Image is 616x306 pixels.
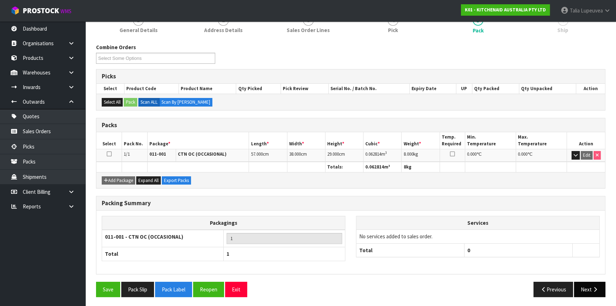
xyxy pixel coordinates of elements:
strong: 011-001 [149,151,166,157]
td: No services added to sales order. [356,230,599,243]
sup: 3 [385,150,387,155]
span: Pack [473,27,484,34]
th: Total [356,243,464,257]
td: ℃ [516,149,567,162]
th: Total [102,247,224,261]
span: 0.000 [467,151,477,157]
th: Qty Unpacked [519,84,576,94]
span: 29.000 [327,151,339,157]
span: Sales Order Lines [287,26,330,34]
th: Action [576,84,605,94]
td: cm [325,149,363,162]
th: Temp. Required [440,132,465,149]
strong: CTN OC (OCCASIONAL) [178,151,227,157]
span: 8.000 [403,151,413,157]
label: Scan ALL [138,98,160,107]
th: Package [147,132,249,149]
button: Expand All [136,176,161,185]
th: Width [287,132,325,149]
label: Combine Orders [96,43,136,51]
th: Totals: [325,162,363,172]
span: 57.000 [251,151,262,157]
th: Qty Packed [472,84,519,94]
span: Address Details [204,26,243,34]
h3: Packs [102,122,600,129]
button: Save [96,282,120,297]
button: Exit [225,282,247,297]
button: Previous [533,282,573,297]
button: Reopen [193,282,224,297]
th: Select [96,132,122,149]
th: Weight [402,132,440,149]
button: Next [574,282,605,297]
span: 0.000 [518,151,527,157]
th: Packagings [102,216,345,230]
th: Cubic [363,132,402,149]
th: Min. Temperature [465,132,516,149]
button: Pack Slip [121,282,154,297]
span: 0.062814 [365,164,384,170]
th: Length [249,132,287,149]
span: 1/1 [124,151,130,157]
th: m³ [363,162,402,172]
h3: Picks [102,73,600,80]
button: Edit [581,151,593,160]
th: Qty Picked [236,84,281,94]
button: Pack [124,98,137,107]
img: cube-alt.png [11,6,20,15]
span: 0.062814 [365,151,381,157]
th: Serial No. / Batch No. [329,84,410,94]
span: 8 [403,164,406,170]
th: kg [402,162,440,172]
h3: Packing Summary [102,200,600,207]
th: Pack No. [122,132,148,149]
th: Action [567,132,605,149]
th: Services [356,216,599,230]
strong: K01 - KITCHENAID AUSTRALIA PTY LTD [465,7,546,13]
td: cm [287,149,325,162]
span: General Details [120,26,158,34]
a: K01 - KITCHENAID AUSTRALIA PTY LTD [461,4,550,16]
span: ProStock [23,6,59,15]
span: 1 [227,250,229,257]
small: WMS [60,8,71,15]
button: Add Package [102,176,135,185]
th: Product Name [179,84,236,94]
th: Select [96,84,124,94]
th: Product Code [124,84,179,94]
th: Pick Review [281,84,329,94]
span: Talia [570,7,580,14]
button: Export Packs [162,176,191,185]
th: Max. Temperature [516,132,567,149]
span: Pack [96,38,605,302]
span: 0 [467,247,470,254]
td: cm [249,149,287,162]
span: Pick [388,26,398,34]
span: Lupeuvea [581,7,603,14]
label: Scan By [PERSON_NAME] [159,98,212,107]
button: Select All [102,98,123,107]
span: Ship [557,26,568,34]
button: Pack Label [155,282,192,297]
th: UP [456,84,472,94]
th: Expiry Date [409,84,456,94]
td: m [363,149,402,162]
th: Height [325,132,363,149]
span: 38.000 [289,151,301,157]
span: Expand All [138,177,159,183]
td: kg [402,149,440,162]
strong: 011-001 - CTN OC (OCCASIONAL) [105,233,183,240]
td: ℃ [465,149,516,162]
